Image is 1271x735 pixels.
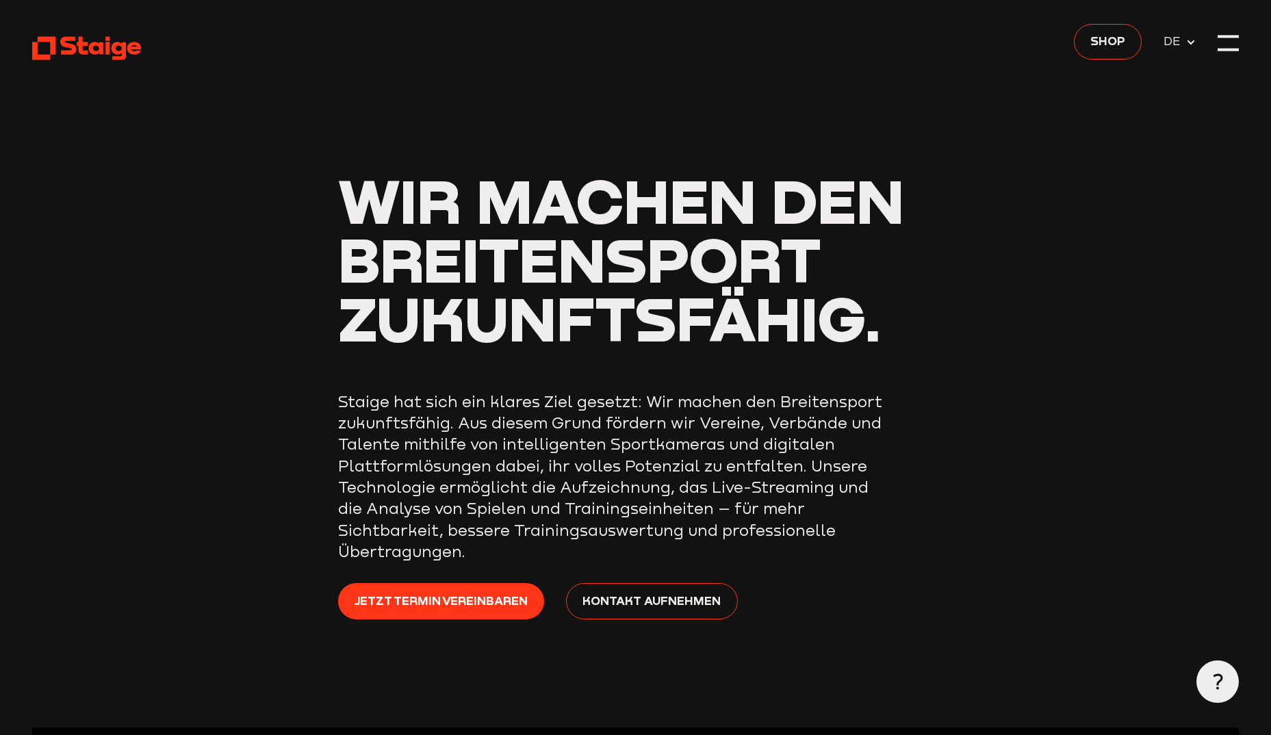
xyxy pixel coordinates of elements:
a: Kontakt aufnehmen [566,583,738,619]
a: Jetzt Termin vereinbaren [338,583,545,619]
span: Kontakt aufnehmen [582,591,721,610]
a: Shop [1074,24,1142,60]
span: Shop [1090,31,1125,50]
span: DE [1164,32,1185,51]
p: Staige hat sich ein klares Ziel gesetzt: Wir machen den Breitensport zukunftsfähig. Aus diesem Gr... [338,391,886,562]
span: Jetzt Termin vereinbaren [355,591,528,610]
span: Wir machen den Breitensport zukunftsfähig. [338,163,904,355]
